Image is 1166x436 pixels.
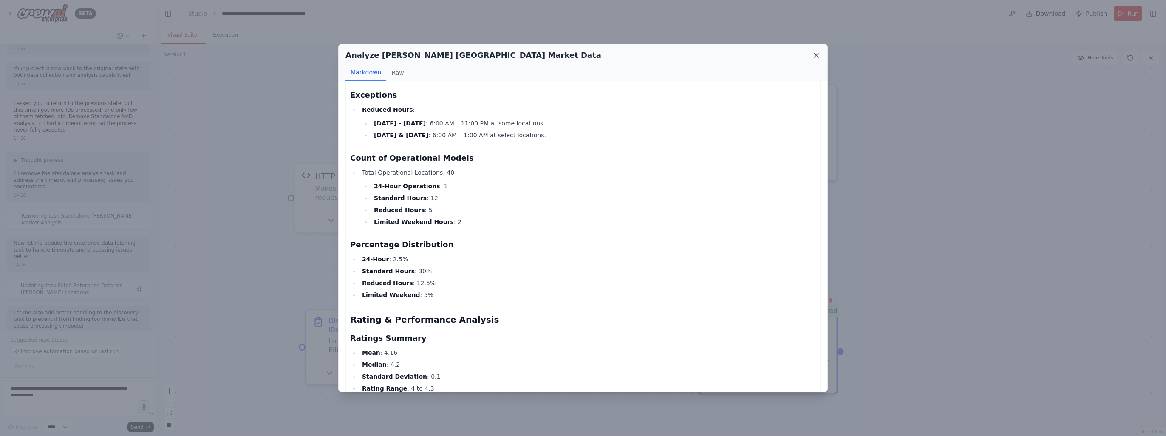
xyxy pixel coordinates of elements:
[359,383,816,394] li: : 4 to 4.3
[371,130,816,140] li: : 6:00 AM – 1:00 AM at select locations.
[371,217,816,227] li: : 2
[350,314,816,326] h2: Rating & Performance Analysis
[350,89,816,101] h3: Exceptions
[362,349,380,356] strong: Mean
[359,105,816,140] li: :
[359,360,816,370] li: : 4.2
[374,183,440,190] strong: 24-Hour Operations
[374,207,425,213] strong: Reduced Hours
[362,106,413,113] strong: Reduced Hours
[359,167,816,227] li: Total Operational Locations: 40
[374,218,454,225] strong: Limited Weekend Hours
[362,292,420,298] strong: Limited Weekend
[362,361,387,368] strong: Median
[350,239,816,251] h3: Percentage Distribution
[371,205,816,215] li: : 5
[371,181,816,191] li: : 1
[359,348,816,358] li: : 4.16
[362,256,389,263] strong: 24-Hour
[345,49,601,61] h2: Analyze [PERSON_NAME] [GEOGRAPHIC_DATA] Market Data
[362,385,407,392] strong: Rating Range
[362,373,427,380] strong: Standard Deviation
[371,193,816,203] li: : 12
[374,195,427,201] strong: Standard Hours
[362,268,415,275] strong: Standard Hours
[374,120,426,127] strong: [DATE] - [DATE]
[359,290,816,300] li: : 5%
[359,266,816,276] li: : 30%
[345,65,386,81] button: Markdown
[359,371,816,382] li: : 0.1
[371,118,816,128] li: : 6:00 AM – 11:00 PM at some locations.
[386,65,409,81] button: Raw
[374,132,429,139] strong: [DATE] & [DATE]
[359,254,816,264] li: : 2.5%
[359,278,816,288] li: : 12.5%
[350,332,816,344] h3: Ratings Summary
[350,152,816,164] h3: Count of Operational Models
[362,280,413,286] strong: Reduced Hours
